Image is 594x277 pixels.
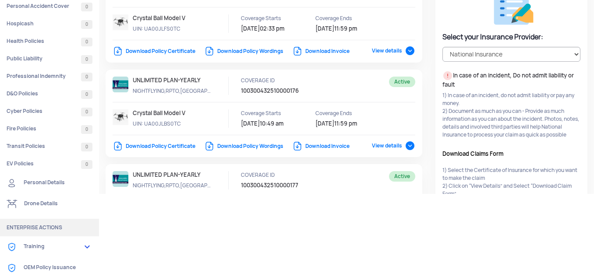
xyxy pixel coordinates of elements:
a: Download Invoice [292,48,350,55]
span: 0 [81,125,92,134]
img: ic_Drone%20details.svg [7,199,18,209]
img: ic_Personal%20details.svg [7,178,17,188]
img: expand_more.png [82,242,92,252]
span: 0 [81,55,92,64]
span: View details [372,47,415,54]
p: Coverage Starts [241,109,320,117]
span: [DATE] [315,120,334,127]
p: NIGHTFLYING,RPTO,TP [133,182,212,189]
a: Download Policy Certificate [113,48,195,55]
p: 100300432510000177 [241,182,333,189]
a: Download Policy Certificate [113,143,195,150]
img: ic_nationallogo.png [113,171,128,187]
span: 0 [81,143,92,151]
p: 1) In case of an incident, do not admit liability or pay any money. 2) Document as much as you ca... [442,91,580,139]
span: 0 [81,3,92,11]
img: ic_nationallogo.png [113,77,128,92]
a: Download Invoice [292,143,350,150]
p: 22/6/2026 11:59 pm [315,25,394,33]
p: Coverage Starts [241,14,320,22]
p: 100300432510000176 [241,87,333,95]
p: Coverage Ends [315,109,394,117]
span: 0 [81,38,92,46]
span: Active [389,171,415,182]
span: 0 [81,108,92,116]
img: Model%20V.jpg [113,109,128,125]
p: 23/6/2025 02:33 pm [241,25,320,33]
span: View details [372,142,415,149]
span: 0 [81,160,92,169]
p: Coverage Ends [315,14,394,22]
p: COVERAGE ID [241,77,320,84]
span: 0 [81,90,92,99]
p: UA00JLBS0TC [133,120,212,128]
p: 23/6/2025 10:49 am [241,120,320,128]
span: 10:49 am [260,120,283,127]
img: ic_Coverages.svg [7,263,17,273]
span: 0 [81,73,92,81]
p: COVERAGE ID [241,171,320,179]
img: ic_alert.svg [442,70,453,81]
img: Model%20V.jpg [113,14,128,30]
span: Active [389,77,415,87]
span: 02:33 pm [260,25,284,32]
p: Crystal Ball Model V [133,14,212,22]
span: [DATE] [241,120,260,127]
span: 11:59 pm [334,25,357,32]
h4: Select your Insurance Provider: [442,32,580,42]
p: In case of an incident, Do not admit liability or fault [442,70,580,89]
img: ic_Coverages.svg [7,242,17,252]
span: [DATE] [241,25,260,32]
span: 11:59 pm [334,120,357,127]
a: Download Policy Wordings [204,143,283,150]
a: Download Policy Wordings [204,48,283,55]
p: UA00JLFS0TC [133,25,212,33]
span: 0 [81,20,92,29]
p: 1) Select the Certificate of Insurance for which you want to make the claim 2) Click on “View Det... [442,166,580,221]
p: UNLIMITED PLAN-YEARLY [133,171,212,179]
span: Download Claims Form [442,149,556,159]
p: UNLIMITED PLAN-YEARLY [133,77,212,84]
p: 22/6/2026 11:59 pm [315,120,394,128]
p: Crystal Ball Model V [133,109,212,117]
span: [DATE] [315,25,334,32]
p: NIGHTFLYING,RPTO,TP [133,87,212,95]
